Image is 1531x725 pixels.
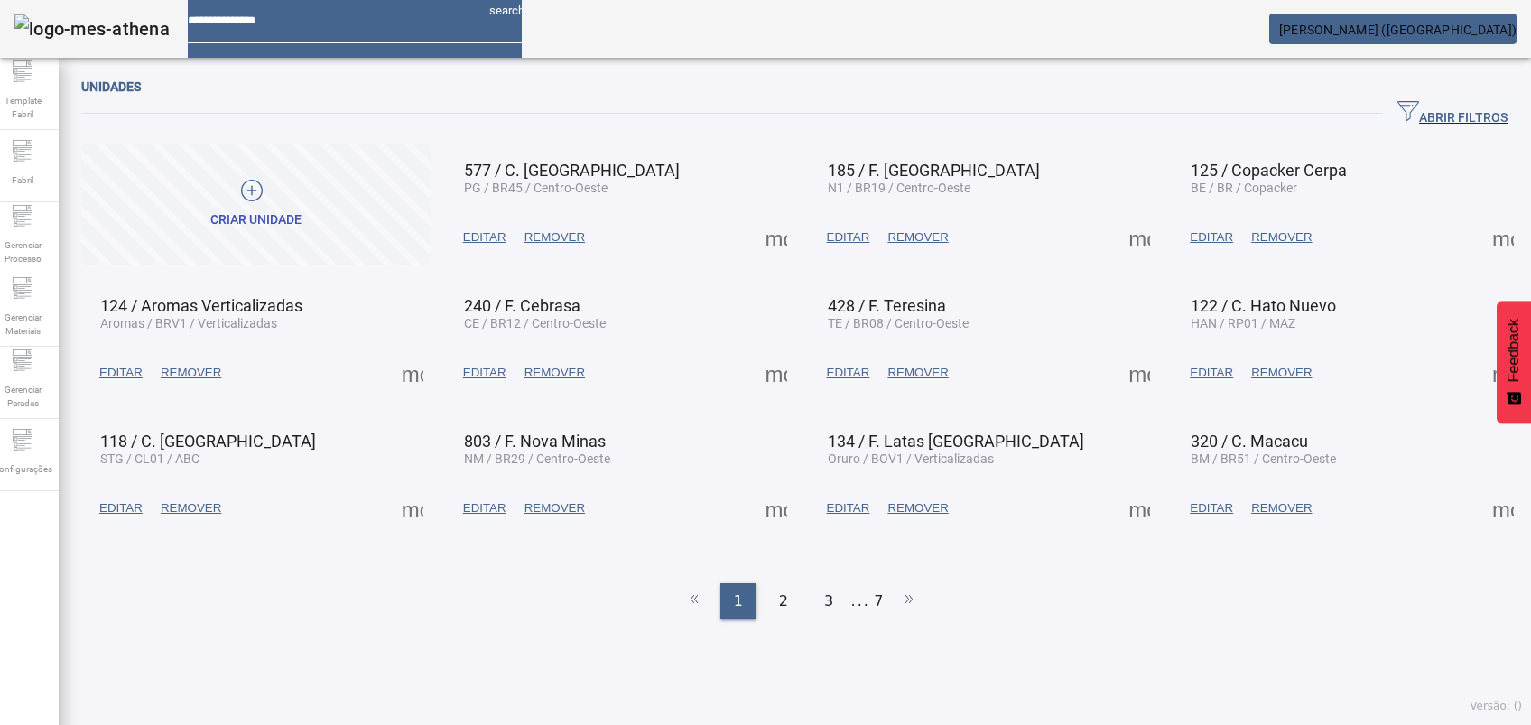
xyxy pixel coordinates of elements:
[90,357,152,389] button: EDITAR
[828,316,969,330] span: TE / BR08 / Centro-Oeste
[1181,221,1242,254] button: EDITAR
[464,296,580,315] span: 240 / F. Cebrasa
[524,364,585,382] span: REMOVER
[1242,357,1321,389] button: REMOVER
[99,499,143,517] span: EDITAR
[827,364,870,382] span: EDITAR
[1190,499,1233,517] span: EDITAR
[828,296,946,315] span: 428 / F. Teresina
[464,451,610,466] span: NM / BR29 / Centro-Oeste
[1123,492,1155,525] button: Mais
[161,499,221,517] span: REMOVER
[1191,181,1297,195] span: BE / BR / Copacker
[1191,432,1308,451] span: 320 / C. Macacu
[828,451,994,466] span: Oruro / BOV1 / Verticalizadas
[827,228,870,246] span: EDITAR
[454,221,515,254] button: EDITAR
[454,357,515,389] button: EDITAR
[6,168,39,192] span: Fabril
[524,228,585,246] span: REMOVER
[1397,100,1508,127] span: ABRIR FILTROS
[1487,357,1519,389] button: Mais
[1190,228,1233,246] span: EDITAR
[779,590,788,612] span: 2
[90,492,152,525] button: EDITAR
[1181,492,1242,525] button: EDITAR
[1242,492,1321,525] button: REMOVER
[100,451,199,466] span: STG / CL01 / ABC
[161,364,221,382] span: REMOVER
[874,583,883,619] li: 7
[1191,451,1336,466] span: BM / BR51 / Centro-Oeste
[81,144,431,265] button: Criar unidade
[100,432,316,451] span: 118 / C. [GEOGRAPHIC_DATA]
[515,221,594,254] button: REMOVER
[828,161,1040,180] span: 185 / F. [GEOGRAPHIC_DATA]
[1191,296,1336,315] span: 122 / C. Hato Nuevo
[1123,357,1155,389] button: Mais
[100,296,302,315] span: 124 / Aromas Verticalizadas
[463,364,506,382] span: EDITAR
[210,211,302,229] div: Criar unidade
[464,181,608,195] span: PG / BR45 / Centro-Oeste
[14,14,170,43] img: logo-mes-athena
[1383,98,1522,130] button: ABRIR FILTROS
[515,492,594,525] button: REMOVER
[1190,364,1233,382] span: EDITAR
[464,316,606,330] span: CE / BR12 / Centro-Oeste
[827,499,870,517] span: EDITAR
[100,316,277,330] span: Aromas / BRV1 / Verticalizadas
[887,499,948,517] span: REMOVER
[1191,316,1295,330] span: HAN / RP01 / MAZ
[1251,364,1312,382] span: REMOVER
[818,221,879,254] button: EDITAR
[1506,319,1522,382] span: Feedback
[1279,23,1517,37] span: [PERSON_NAME] ([GEOGRAPHIC_DATA])
[760,357,793,389] button: Mais
[1470,700,1522,712] span: Versão: ()
[760,492,793,525] button: Mais
[760,221,793,254] button: Mais
[878,357,957,389] button: REMOVER
[463,228,506,246] span: EDITAR
[878,221,957,254] button: REMOVER
[878,492,957,525] button: REMOVER
[464,161,680,180] span: 577 / C. [GEOGRAPHIC_DATA]
[454,492,515,525] button: EDITAR
[887,228,948,246] span: REMOVER
[524,499,585,517] span: REMOVER
[818,357,879,389] button: EDITAR
[515,357,594,389] button: REMOVER
[824,590,833,612] span: 3
[1487,492,1519,525] button: Mais
[463,499,506,517] span: EDITAR
[1487,221,1519,254] button: Mais
[1251,499,1312,517] span: REMOVER
[396,357,429,389] button: Mais
[1191,161,1347,180] span: 125 / Copacker Cerpa
[1242,221,1321,254] button: REMOVER
[99,364,143,382] span: EDITAR
[828,432,1084,451] span: 134 / F. Latas [GEOGRAPHIC_DATA]
[152,357,230,389] button: REMOVER
[851,583,869,619] li: ...
[818,492,879,525] button: EDITAR
[81,79,141,94] span: Unidades
[1251,228,1312,246] span: REMOVER
[828,181,970,195] span: N1 / BR19 / Centro-Oeste
[152,492,230,525] button: REMOVER
[1497,301,1531,423] button: Feedback - Mostrar pesquisa
[1181,357,1242,389] button: EDITAR
[887,364,948,382] span: REMOVER
[464,432,606,451] span: 803 / F. Nova Minas
[396,492,429,525] button: Mais
[1123,221,1155,254] button: Mais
